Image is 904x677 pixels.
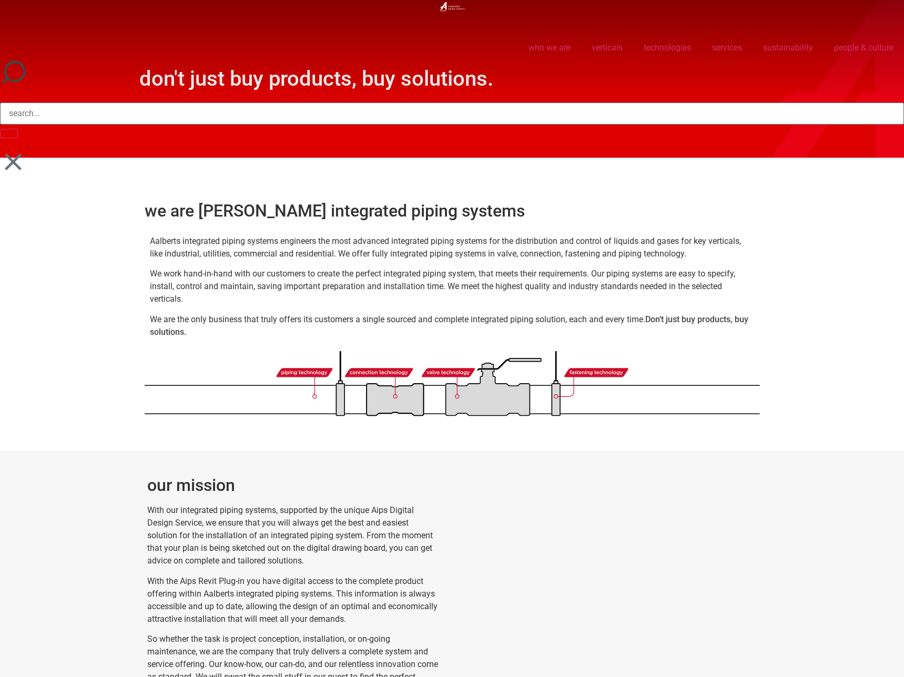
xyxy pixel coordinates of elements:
[150,235,755,260] p: Aalberts integrated piping systems engineers the most advanced integrated piping systems for the ...
[147,477,456,494] h2: our mission
[753,36,824,60] a: sustainability
[824,36,904,60] a: people & culture
[633,36,702,60] a: technologies
[702,36,753,60] a: services
[150,313,755,338] p: We are the only business that truly offers its customers a single sourced and complete integrated...
[518,36,581,60] a: who we are
[581,36,633,60] a: verticals
[147,504,440,567] p: With our integrated piping systems, supported by the unique Aips Digital Design Service, we ensur...
[147,575,440,625] p: With the Aips Revit Plug-in you have digital access to the complete product offering within Aalbe...
[150,314,748,337] strong: Don’t just buy products, buy solutions.
[145,202,760,219] h2: we are [PERSON_NAME] integrated piping systems
[150,268,755,305] p: We work hand-in-hand with our customers to create the perfect integrated piping system, that meet...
